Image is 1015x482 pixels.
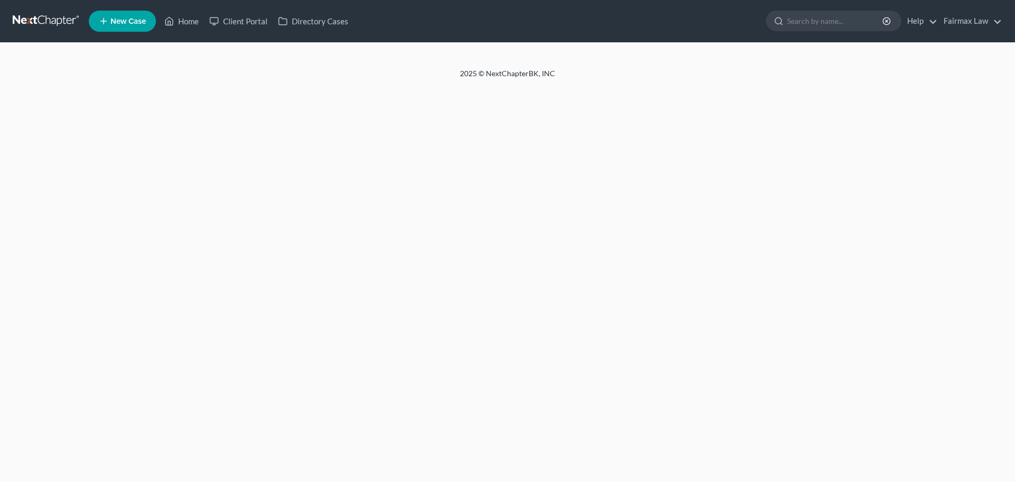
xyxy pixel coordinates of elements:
[110,17,146,25] span: New Case
[787,11,884,31] input: Search by name...
[159,12,204,31] a: Home
[204,12,273,31] a: Client Portal
[902,12,937,31] a: Help
[938,12,1002,31] a: Fairmax Law
[273,12,354,31] a: Directory Cases
[206,68,809,87] div: 2025 © NextChapterBK, INC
